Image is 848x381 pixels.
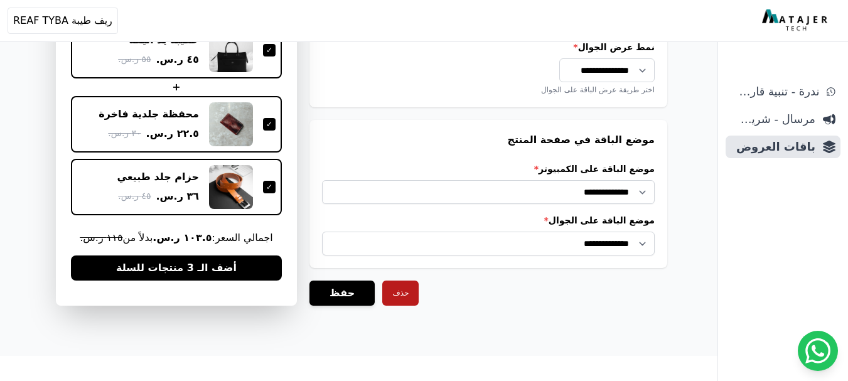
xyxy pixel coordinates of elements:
[116,260,237,276] span: أضف الـ 3 منتجات للسلة
[209,28,253,72] img: حقيبة يد أنيقة
[156,189,199,204] span: ٣٦ ر.س.
[209,102,253,146] img: محفظة جلدية فاخرة
[71,80,282,95] div: +
[118,190,151,203] span: ٤٥ ر.س.
[322,132,655,148] h3: موضع الباقة في صفحة المنتج
[322,214,655,227] label: موضع الباقة على الجوال
[731,138,815,156] span: باقات العروض
[209,165,253,209] img: حزام جلد طبيعي
[322,85,655,95] div: اختر طريقة عرض الباقة على الجوال
[80,232,122,244] s: ١١٥ ر.س.
[322,41,655,53] label: نمط عرض الجوال
[118,53,151,67] span: ٥٥ ر.س.
[8,8,118,34] button: ريف طيبة REAF TYBA
[309,281,375,306] button: حفظ
[13,13,112,28] span: ريف طيبة REAF TYBA
[322,163,655,175] label: موضع الباقة على الكمبيوتر
[382,281,419,306] button: حذف
[117,170,200,184] div: حزام جلد طبيعي
[146,126,199,141] span: ٢٢.٥ ر.س.
[99,107,199,121] div: محفظة جلدية فاخرة
[108,127,141,141] span: ٣٠ ر.س.
[731,110,815,128] span: مرسال - شريط دعاية
[71,255,282,281] button: أضف الـ 3 منتجات للسلة
[153,232,212,244] b: ١٠٣.٥ ر.س.
[71,230,282,245] span: اجمالي السعر: بدلاً من
[731,83,819,100] span: ندرة - تنبية قارب علي النفاذ
[156,52,199,67] span: ٤٥ ر.س.
[762,9,830,32] img: MatajerTech Logo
